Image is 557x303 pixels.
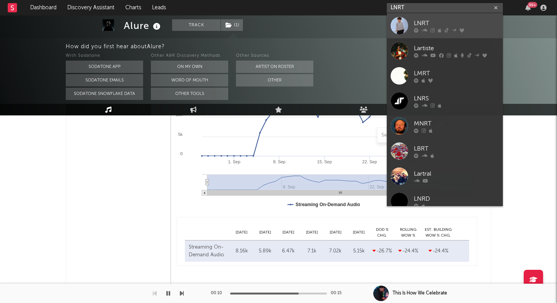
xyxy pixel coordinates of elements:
[362,159,377,164] text: 22. Sep
[172,19,220,31] button: Track
[317,159,332,164] text: 15. Sep
[393,290,447,297] div: This Is How We Celebrate
[387,113,503,139] a: MNRT
[66,51,143,61] div: With Sodatone
[387,88,503,113] a: LNRS
[279,247,299,255] div: 6.47k
[372,247,392,255] div: -26.7 %
[347,230,371,235] div: [DATE]
[151,88,228,100] button: Other Tools
[396,247,421,255] div: -24.4 %
[414,94,499,103] div: LNRS
[371,227,394,238] div: DoD % Chg.
[253,230,277,235] div: [DATE]
[414,69,499,78] div: LMRT
[232,247,251,255] div: 8.16k
[414,194,499,203] div: LNRD
[528,2,537,8] div: 99 +
[236,51,313,61] div: Other Sources
[326,247,345,255] div: 7.02k
[387,38,503,63] a: Lartiste
[220,19,243,31] span: ( 1 )
[273,159,285,164] text: 8. Sep
[230,230,253,235] div: [DATE]
[66,61,143,73] button: Sodatone App
[387,3,503,13] input: Search for artists
[228,159,240,164] text: 1. Sep
[66,88,143,100] button: Sodatone Snowflake Data
[255,247,275,255] div: 5.89k
[414,144,499,153] div: LBRT
[66,42,557,51] div: How did you first hear about Alure ?
[414,44,499,53] div: Lartiste
[236,74,313,86] button: Other
[331,289,346,298] div: 00:15
[302,247,322,255] div: 7.1k
[189,244,228,259] div: Streaming On-Demand Audio
[151,51,228,61] div: Other A&R Discovery Methods
[324,230,347,235] div: [DATE]
[414,119,499,128] div: MNRT
[414,19,499,28] div: LNRT
[378,132,459,139] input: Search by song name or URL
[387,164,503,189] a: Lartral
[425,247,452,255] div: -24.4 %
[525,5,531,11] button: 99+
[387,13,503,38] a: LNRT
[387,139,503,164] a: LBRT
[394,227,423,238] div: Rolling WoW % Chg.
[211,289,226,298] div: 00:10
[423,227,454,238] div: Est. Building WoW % Chg.
[151,61,228,73] button: On My Own
[296,202,360,207] text: Streaming On-Demand Audio
[221,19,243,31] button: (1)
[387,189,503,214] a: LNRD
[300,230,324,235] div: [DATE]
[387,63,503,88] a: LMRT
[124,19,162,32] div: Alure
[151,74,228,86] button: Word Of Mouth
[236,61,313,73] button: Artist on Roster
[414,169,499,178] div: Lartral
[180,151,183,156] text: 0
[66,74,143,86] button: Sodatone Emails
[349,247,369,255] div: 5.15k
[277,230,301,235] div: [DATE]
